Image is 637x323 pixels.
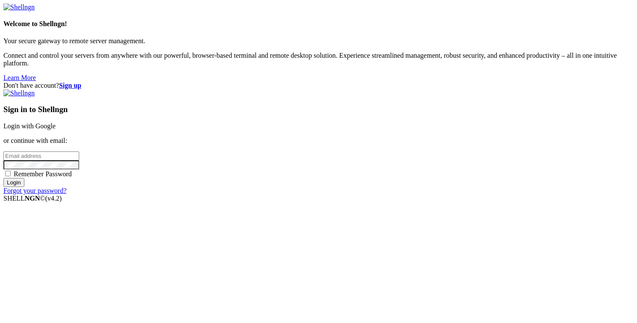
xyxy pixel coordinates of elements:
[3,195,62,202] span: SHELL ©
[3,74,36,81] a: Learn More
[3,151,79,160] input: Email address
[3,20,634,28] h4: Welcome to Shellngn!
[5,171,11,176] input: Remember Password
[3,178,24,187] input: Login
[3,37,634,45] p: Your secure gateway to remote server management.
[3,3,35,11] img: Shellngn
[3,137,634,145] p: or continue with email:
[45,195,62,202] span: 4.2.0
[3,105,634,114] h3: Sign in to Shellngn
[3,52,634,67] p: Connect and control your servers from anywhere with our powerful, browser-based terminal and remo...
[14,170,72,178] span: Remember Password
[3,89,35,97] img: Shellngn
[59,82,81,89] a: Sign up
[25,195,40,202] b: NGN
[3,187,66,194] a: Forgot your password?
[3,82,634,89] div: Don't have account?
[3,122,56,130] a: Login with Google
